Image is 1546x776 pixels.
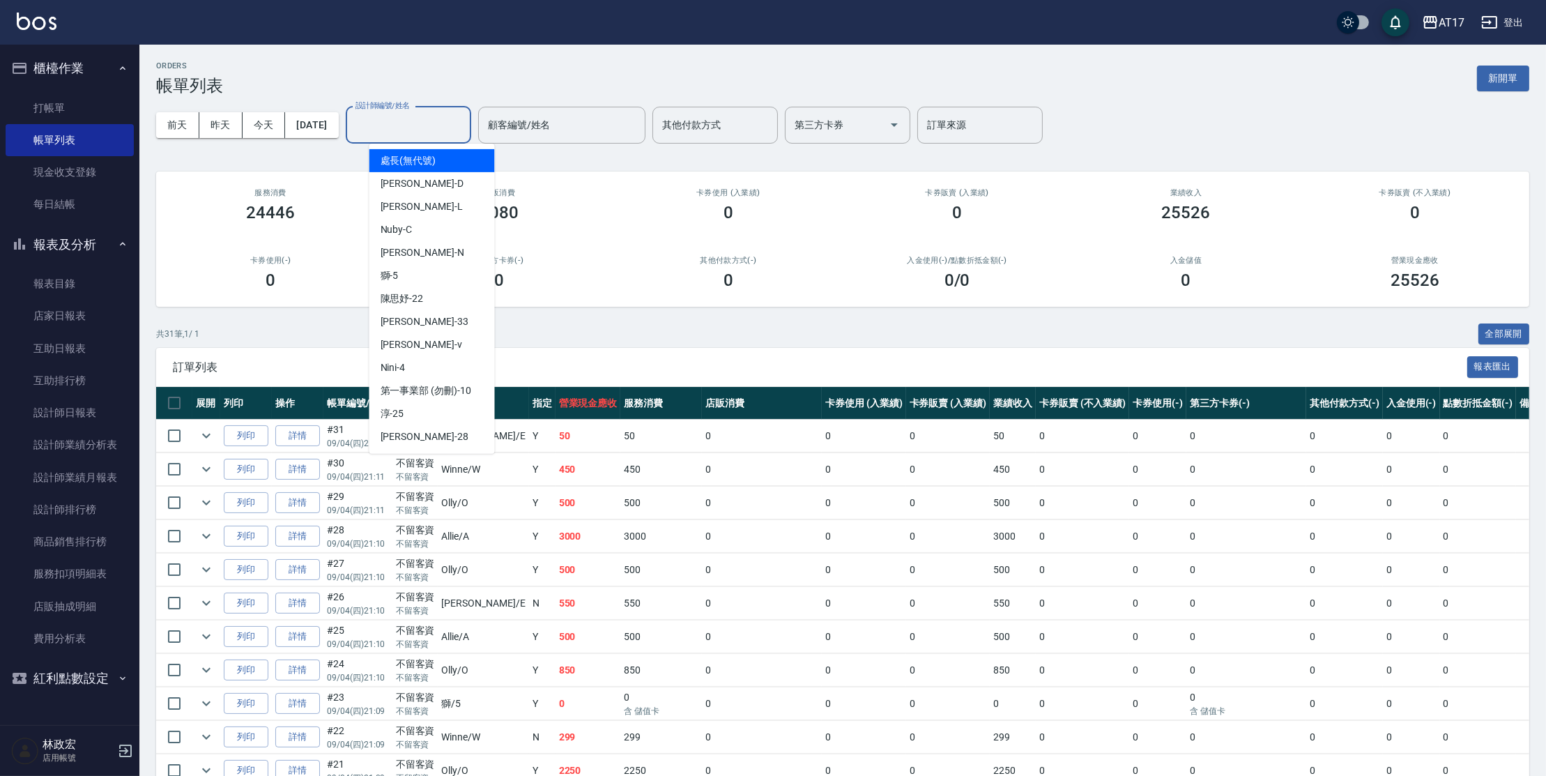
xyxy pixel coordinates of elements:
[275,693,320,715] a: 詳情
[199,112,243,138] button: 昨天
[1440,654,1517,687] td: 0
[173,256,368,265] h2: 卡券使用(-)
[620,453,702,486] td: 450
[1383,453,1440,486] td: 0
[43,738,114,752] h5: 林政宏
[6,333,134,365] a: 互助日報表
[906,687,990,720] td: 0
[156,328,199,340] p: 共 31 筆, 1 / 1
[327,638,389,651] p: 09/04 (四) 21:10
[1129,687,1186,720] td: 0
[631,256,826,265] h2: 其他付款方式(-)
[906,420,990,452] td: 0
[438,453,528,486] td: Winne /W
[990,420,1036,452] td: 50
[327,471,389,483] p: 09/04 (四) 21:11
[1383,654,1440,687] td: 0
[529,420,556,452] td: Y
[702,654,822,687] td: 0
[17,13,56,30] img: Logo
[1129,554,1186,586] td: 0
[6,50,134,86] button: 櫃檯作業
[1129,621,1186,653] td: 0
[438,621,528,653] td: Allie /A
[1383,554,1440,586] td: 0
[275,660,320,681] a: 詳情
[1440,587,1517,620] td: 0
[1476,10,1529,36] button: 登出
[323,621,392,653] td: #25
[1306,621,1383,653] td: 0
[396,556,435,571] div: 不留客資
[6,300,134,332] a: 店家日報表
[1477,71,1529,84] a: 新開單
[323,420,392,452] td: #31
[990,487,1036,519] td: 500
[702,587,822,620] td: 0
[1516,387,1543,420] th: 備註
[906,554,990,586] td: 0
[859,188,1055,197] h2: 卡券販賣 (入業績)
[529,387,556,420] th: 指定
[6,591,134,623] a: 店販抽成明細
[396,571,435,584] p: 不留客資
[1186,453,1306,486] td: 0
[6,429,134,461] a: 設計師業績分析表
[275,459,320,480] a: 詳情
[196,526,217,547] button: expand row
[1306,487,1383,519] td: 0
[724,203,733,222] h3: 0
[1036,453,1129,486] td: 0
[631,188,826,197] h2: 卡券使用 (入業績)
[620,687,702,720] td: 0
[6,462,134,494] a: 設計師業績月報表
[11,737,39,765] img: Person
[224,559,268,581] button: 列印
[275,492,320,514] a: 詳情
[990,687,1036,720] td: 0
[1186,520,1306,553] td: 0
[990,520,1036,553] td: 3000
[381,291,424,306] span: 陳思妤 -22
[220,387,272,420] th: 列印
[192,387,220,420] th: 展開
[323,453,392,486] td: #30
[702,487,822,519] td: 0
[156,112,199,138] button: 前天
[381,268,399,283] span: 獅 -5
[1440,453,1517,486] td: 0
[224,526,268,547] button: 列印
[1036,687,1129,720] td: 0
[1306,587,1383,620] td: 0
[173,360,1467,374] span: 訂單列表
[438,687,528,720] td: 獅 /5
[285,112,338,138] button: [DATE]
[323,487,392,519] td: #29
[990,387,1036,420] th: 業績收入
[275,626,320,648] a: 詳情
[1088,188,1283,197] h2: 業績收入
[1088,256,1283,265] h2: 入金儲值
[620,387,702,420] th: 服務消費
[196,693,217,714] button: expand row
[438,654,528,687] td: Olly /O
[1440,420,1517,452] td: 0
[1186,654,1306,687] td: 0
[702,453,822,486] td: 0
[6,92,134,124] a: 打帳單
[246,203,295,222] h3: 24446
[1306,554,1383,586] td: 0
[1467,360,1519,373] a: 報表匯出
[1186,621,1306,653] td: 0
[6,124,134,156] a: 帳單列表
[1129,520,1186,553] td: 0
[224,626,268,648] button: 列印
[1190,705,1303,717] p: 含 儲值卡
[381,383,471,398] span: 第一事業部 (勿刪) -10
[196,559,217,580] button: expand row
[1478,324,1530,345] button: 全部展開
[1129,587,1186,620] td: 0
[196,459,217,480] button: expand row
[327,604,389,617] p: 09/04 (四) 21:10
[224,593,268,614] button: 列印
